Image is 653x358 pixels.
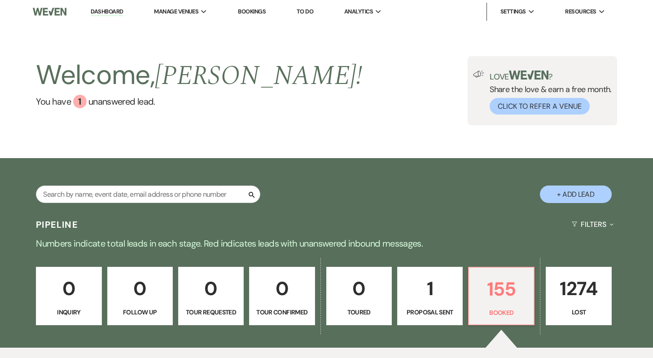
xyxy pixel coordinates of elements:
a: 1Proposal Sent [397,267,463,325]
img: weven-logo-green.svg [509,71,549,80]
p: Booked [474,308,528,318]
span: Analytics [344,7,373,16]
p: Love ? [490,71,612,81]
p: 0 [42,274,96,304]
span: Settings [500,7,526,16]
a: 155Booked [468,267,535,325]
p: 0 [184,274,238,304]
a: 1274Lost [546,267,611,325]
a: 0Inquiry [36,267,101,325]
a: 0Toured [326,267,392,325]
a: 0Follow Up [107,267,173,325]
button: Click to Refer a Venue [490,98,590,115]
button: + Add Lead [540,186,612,203]
a: Dashboard [91,8,123,16]
p: 0 [255,274,309,304]
a: You have 1 unanswered lead. [36,95,362,108]
p: 0 [332,274,386,304]
div: 1 [73,95,87,108]
h3: Pipeline [36,218,78,231]
img: Weven Logo [33,2,66,21]
img: loud-speaker-illustration.svg [473,71,484,78]
p: 1 [403,274,457,304]
a: 0Tour Confirmed [249,267,315,325]
p: Proposal Sent [403,307,457,317]
p: Inquiry [42,307,96,317]
p: Tour Requested [184,307,238,317]
span: [PERSON_NAME] ! [155,55,362,97]
button: Filters [568,212,617,236]
p: 155 [474,274,528,304]
a: To Do [297,8,313,15]
p: 1274 [552,274,605,304]
p: 0 [113,274,167,304]
p: Tour Confirmed [255,307,309,317]
a: Bookings [238,8,266,15]
p: Numbers indicate total leads in each stage. Red indicates leads with unanswered inbound messages. [4,236,650,251]
input: Search by name, event date, email address or phone number [36,186,260,203]
a: 0Tour Requested [178,267,244,325]
p: Follow Up [113,307,167,317]
div: Share the love & earn a free month. [484,71,612,115]
span: Resources [565,7,596,16]
h2: Welcome, [36,56,362,95]
p: Toured [332,307,386,317]
span: Manage Venues [154,7,198,16]
p: Lost [552,307,605,317]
